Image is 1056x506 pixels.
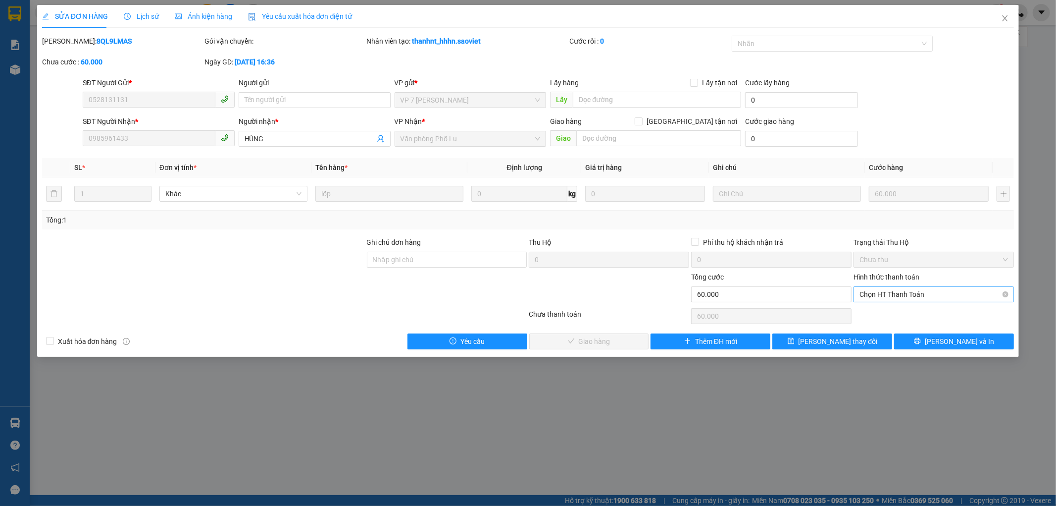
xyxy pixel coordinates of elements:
[550,92,573,108] span: Lấy
[684,337,691,345] span: plus
[643,116,741,127] span: [GEOGRAPHIC_DATA] tận nơi
[991,5,1019,33] button: Close
[248,12,352,20] span: Yêu cầu xuất hóa đơn điện tử
[550,130,576,146] span: Giao
[745,79,790,87] label: Cước lấy hàng
[315,186,463,202] input: VD: Bàn, Ghế
[713,186,861,202] input: Ghi Chú
[315,164,348,171] span: Tên hàng
[529,334,649,349] button: checkGiao hàng
[529,238,552,246] span: Thu Hộ
[772,334,892,349] button: save[PERSON_NAME] thay đổi
[507,164,542,171] span: Định lượng
[124,12,159,20] span: Lịch sử
[869,164,903,171] span: Cước hàng
[894,334,1014,349] button: printer[PERSON_NAME] và In
[709,158,865,177] th: Ghi chú
[859,287,1008,302] span: Chọn HT Thanh Toán
[204,56,365,67] div: Ngày GD:
[698,77,741,88] span: Lấy tận nơi
[691,273,724,281] span: Tổng cước
[367,252,527,268] input: Ghi chú đơn hàng
[395,77,547,88] div: VP gửi
[1003,291,1008,297] span: close-circle
[83,77,235,88] div: SĐT Người Gửi
[42,13,49,20] span: edit
[997,186,1010,202] button: plus
[42,56,202,67] div: Chưa cước :
[395,117,422,125] span: VP Nhận
[573,92,741,108] input: Dọc đường
[239,77,391,88] div: Người gửi
[869,186,989,202] input: 0
[745,117,794,125] label: Cước giao hàng
[248,13,256,21] img: icon
[221,134,229,142] span: phone
[412,37,481,45] b: thanhnt_hhhn.saoviet
[567,186,577,202] span: kg
[42,12,108,20] span: SỬA ĐƠN HÀNG
[81,58,102,66] b: 60.000
[165,186,302,201] span: Khác
[401,131,541,146] span: Văn phòng Phố Lu
[377,135,385,143] span: user-add
[407,334,527,349] button: exclamation-circleYêu cầu
[1001,14,1009,22] span: close
[788,337,795,345] span: save
[83,116,235,127] div: SĐT Người Nhận
[550,117,582,125] span: Giao hàng
[651,334,770,349] button: plusThêm ĐH mới
[460,336,485,347] span: Yêu cầu
[450,337,456,345] span: exclamation-circle
[74,164,82,171] span: SL
[46,215,407,225] div: Tổng: 1
[123,338,130,345] span: info-circle
[585,164,622,171] span: Giá trị hàng
[854,237,1014,248] div: Trạng thái Thu Hộ
[124,13,131,20] span: clock-circle
[159,164,197,171] span: Đơn vị tính
[235,58,275,66] b: [DATE] 16:36
[401,93,541,108] span: VP 7 Phạm Văn Đồng
[854,273,919,281] label: Hình thức thanh toán
[745,131,858,147] input: Cước giao hàng
[175,12,232,20] span: Ảnh kiện hàng
[97,37,132,45] b: 8QL9LMAS
[528,309,691,326] div: Chưa thanh toán
[367,36,568,47] div: Nhân viên tạo:
[42,36,202,47] div: [PERSON_NAME]:
[221,95,229,103] span: phone
[695,336,737,347] span: Thêm ĐH mới
[175,13,182,20] span: picture
[204,36,365,47] div: Gói vận chuyển:
[54,336,121,347] span: Xuất hóa đơn hàng
[914,337,921,345] span: printer
[239,116,391,127] div: Người nhận
[699,237,787,248] span: Phí thu hộ khách nhận trả
[550,79,579,87] span: Lấy hàng
[799,336,878,347] span: [PERSON_NAME] thay đổi
[569,36,730,47] div: Cước rồi :
[745,92,858,108] input: Cước lấy hàng
[585,186,705,202] input: 0
[859,252,1008,267] span: Chưa thu
[600,37,604,45] b: 0
[367,238,421,246] label: Ghi chú đơn hàng
[925,336,994,347] span: [PERSON_NAME] và In
[576,130,741,146] input: Dọc đường
[46,186,62,202] button: delete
